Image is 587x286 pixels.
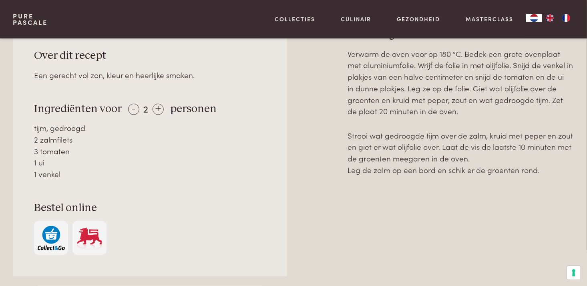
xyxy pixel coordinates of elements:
[38,226,65,250] img: c308188babc36a3a401bcb5cb7e020f4d5ab42f7cacd8327e500463a43eeb86c.svg
[34,168,266,180] div: 1 venkel
[526,14,542,22] div: Language
[34,134,266,145] div: 2 zalmfilets
[348,48,574,117] p: Verwarm de oven voor op 180 °C. Bedek een grote ovenplaat met aluminiumfolie. Wrijf de folie in m...
[34,201,266,215] h3: Bestel online
[34,49,266,63] h3: Over dit recept
[128,104,139,115] div: -
[76,226,103,250] img: Delhaize
[348,130,574,176] p: Strooi wat gedroogde tijm over de zalm, kruid met peper en zout en giet er wat olijfolie over. La...
[34,103,122,115] span: Ingrediënten voor
[153,104,164,115] div: +
[13,13,48,26] a: PurePascale
[542,14,558,22] a: EN
[558,14,574,22] a: FR
[34,157,266,168] div: 1 ui
[397,15,440,23] a: Gezondheid
[466,15,513,23] a: Masterclass
[526,14,574,22] aside: Language selected: Nederlands
[275,15,315,23] a: Collecties
[542,14,574,22] ul: Language list
[567,266,581,280] button: Uw voorkeuren voor toestemming voor trackingtechnologieën
[526,14,542,22] a: NL
[34,122,266,134] div: tijm, gedroogd
[144,102,149,115] span: 2
[34,145,266,157] div: 3 tomaten
[170,103,217,115] span: personen
[34,69,266,81] div: Een gerecht vol zon, kleur en heerlijke smaken.
[341,15,372,23] a: Culinair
